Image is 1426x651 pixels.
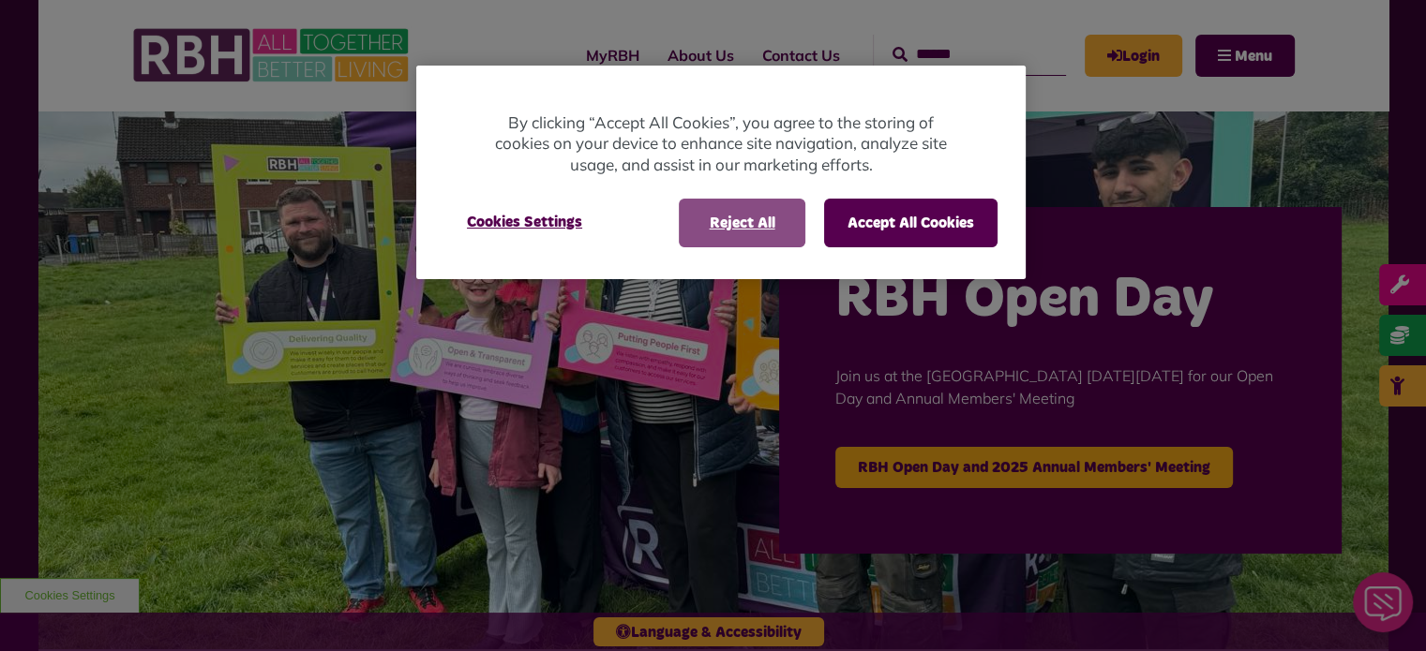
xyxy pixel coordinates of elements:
[11,6,71,66] div: Close Web Assistant
[679,199,805,247] button: Reject All
[444,199,605,245] button: Cookies Settings
[416,66,1026,280] div: Privacy
[491,112,951,176] p: By clicking “Accept All Cookies”, you agree to the storing of cookies on your device to enhance s...
[824,199,998,247] button: Accept All Cookies
[416,66,1026,280] div: Cookie banner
